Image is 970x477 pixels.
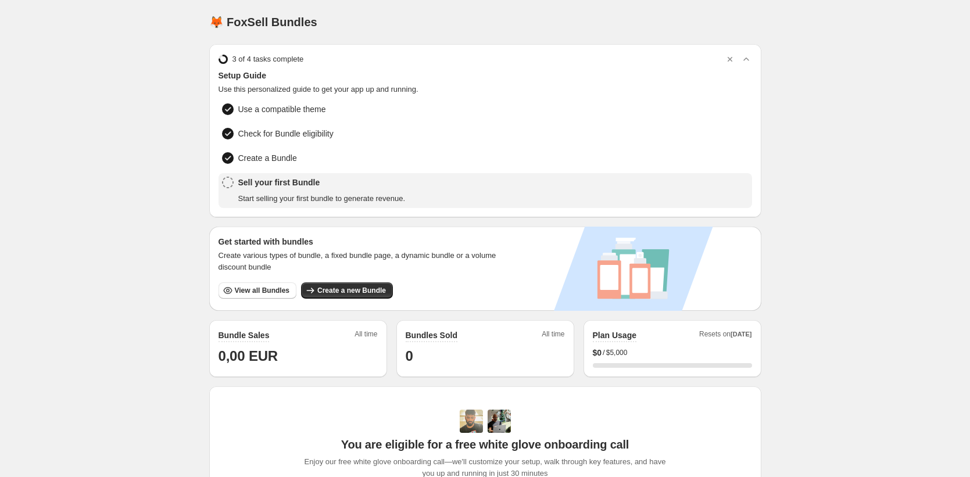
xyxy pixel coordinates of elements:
[593,347,602,358] span: $ 0
[542,329,564,342] span: All time
[238,177,406,188] span: Sell your first Bundle
[238,128,334,139] span: Check for Bundle eligibility
[219,70,752,81] span: Setup Guide
[238,103,326,115] span: Use a compatible theme
[593,347,752,358] div: /
[731,331,751,338] span: [DATE]
[317,286,386,295] span: Create a new Bundle
[219,236,507,248] h3: Get started with bundles
[460,410,483,433] img: Adi
[593,329,636,341] h2: Plan Usage
[219,84,752,95] span: Use this personalized guide to get your app up and running.
[406,347,565,365] h1: 0
[238,152,297,164] span: Create a Bundle
[301,282,393,299] button: Create a new Bundle
[606,348,628,357] span: $5,000
[219,250,507,273] span: Create various types of bundle, a fixed bundle page, a dynamic bundle or a volume discount bundle
[488,410,511,433] img: Prakhar
[699,329,752,342] span: Resets on
[238,193,406,205] span: Start selling your first bundle to generate revenue.
[209,15,317,29] h1: 🦊 FoxSell Bundles
[235,286,289,295] span: View all Bundles
[341,437,629,451] span: You are eligible for a free white glove onboarding call
[232,53,304,65] span: 3 of 4 tasks complete
[219,329,270,341] h2: Bundle Sales
[219,282,296,299] button: View all Bundles
[355,329,377,342] span: All time
[219,347,378,365] h1: 0,00 EUR
[406,329,457,341] h2: Bundles Sold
